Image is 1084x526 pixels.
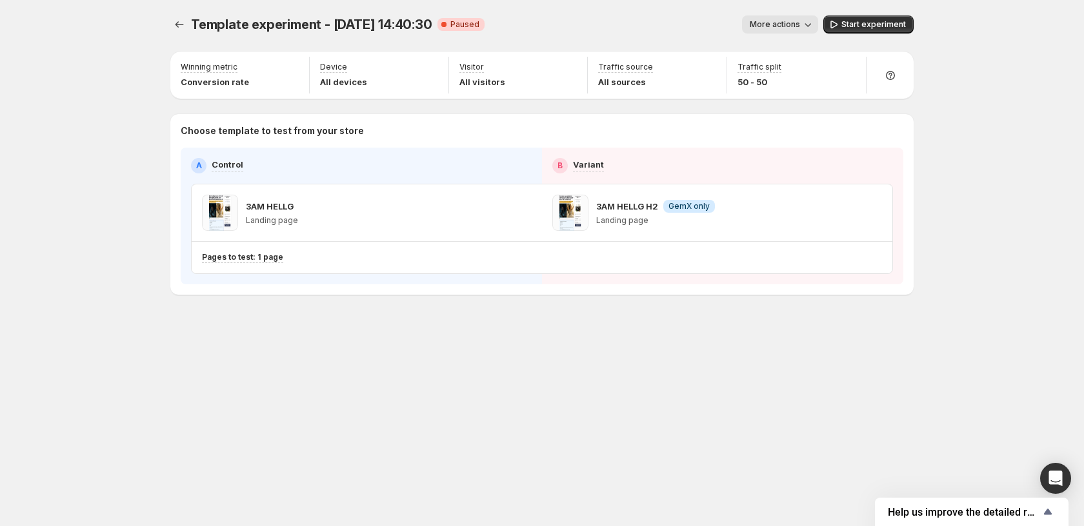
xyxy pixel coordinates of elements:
[598,75,653,88] p: All sources
[1040,463,1071,494] div: Open Intercom Messenger
[320,75,367,88] p: All devices
[202,252,283,262] p: Pages to test: 1 page
[742,15,818,34] button: More actions
[202,195,238,231] img: 3AM HELLG
[181,62,237,72] p: Winning metric
[181,75,249,88] p: Conversion rate
[596,200,658,213] p: 3AM HELLG H2
[246,215,298,226] p: Landing page
[212,158,243,171] p: Control
[246,200,294,213] p: 3AM HELLG
[557,161,563,171] h2: B
[668,201,710,211] span: GemX only
[196,161,202,171] h2: A
[552,195,588,231] img: 3AM HELLG H2
[750,19,800,30] span: More actions
[738,62,781,72] p: Traffic split
[841,19,906,30] span: Start experiment
[459,75,505,88] p: All visitors
[598,62,653,72] p: Traffic source
[738,75,781,88] p: 50 - 50
[450,19,479,30] span: Paused
[888,506,1040,518] span: Help us improve the detailed report for A/B campaigns
[459,62,484,72] p: Visitor
[573,158,604,171] p: Variant
[888,504,1056,520] button: Show survey - Help us improve the detailed report for A/B campaigns
[191,17,432,32] span: Template experiment - [DATE] 14:40:30
[170,15,188,34] button: Experiments
[320,62,347,72] p: Device
[181,124,903,137] p: Choose template to test from your store
[823,15,914,34] button: Start experiment
[596,215,715,226] p: Landing page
